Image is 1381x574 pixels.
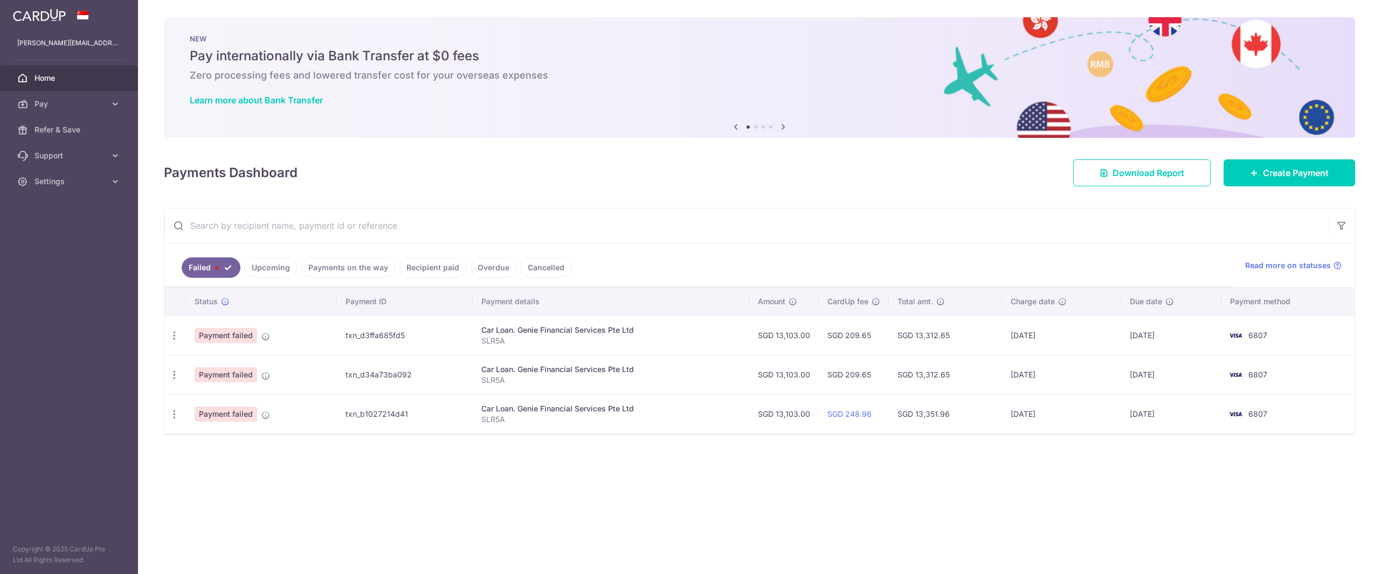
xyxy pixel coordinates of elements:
td: SGD 209.65 [819,316,889,355]
img: CardUp [13,9,66,22]
a: Learn more about Bank Transfer [190,95,323,106]
td: txn_b1027214d41 [337,394,473,433]
td: SGD 13,103.00 [749,394,819,433]
td: SGD 209.65 [819,355,889,394]
span: Payment failed [195,328,257,343]
input: Search by recipient name, payment id or reference [164,208,1329,243]
p: [PERSON_NAME][EMAIL_ADDRESS][PERSON_NAME][DOMAIN_NAME] [17,38,121,48]
span: Payment failed [195,407,257,422]
a: Recipient paid [399,257,466,278]
span: 6807 [1248,409,1267,418]
a: Overdue [471,257,516,278]
div: Car Loan. Genie Financial Services Pte Ltd [481,403,741,414]
td: [DATE] [1121,316,1221,355]
a: Payments on the way [301,257,395,278]
th: Payment details [473,288,749,316]
span: Create Payment [1263,166,1329,179]
p: SLR5A [481,335,741,346]
h5: Pay internationally via Bank Transfer at $0 fees [190,47,1329,65]
div: Car Loan. Genie Financial Services Pte Ltd [481,364,741,375]
span: CardUp fee [827,296,868,307]
span: Pay [34,99,106,109]
span: 6807 [1248,370,1267,379]
span: Status [195,296,218,307]
span: 6807 [1248,331,1267,340]
td: [DATE] [1002,394,1121,433]
img: Bank Card [1225,408,1246,421]
div: Car Loan. Genie Financial Services Pte Ltd [481,325,741,335]
img: Bank Card [1225,368,1246,381]
h6: Zero processing fees and lowered transfer cost for your overseas expenses [190,69,1329,82]
span: Charge date [1011,296,1055,307]
p: SLR5A [481,414,741,425]
h4: Payments Dashboard [164,163,298,183]
th: Payment method [1221,288,1355,316]
span: Payment failed [195,367,257,382]
span: Home [34,73,106,83]
td: SGD 13,312.65 [889,355,1002,394]
span: Download Report [1113,166,1184,179]
a: SGD 248.96 [827,409,872,418]
span: Settings [34,176,106,187]
a: Create Payment [1224,159,1355,186]
td: SGD 13,103.00 [749,355,819,394]
span: Read more on statuses [1245,260,1331,271]
td: [DATE] [1002,355,1121,394]
td: txn_d34a73ba092 [337,355,473,394]
td: SGD 13,312.65 [889,316,1002,355]
span: Support [34,150,106,161]
span: Due date [1130,296,1162,307]
a: Cancelled [521,257,571,278]
img: Bank transfer banner [164,17,1355,138]
a: Read more on statuses [1245,260,1342,271]
td: [DATE] [1121,394,1221,433]
img: Bank Card [1225,329,1246,342]
th: Payment ID [337,288,473,316]
a: Failed [182,257,240,278]
span: Amount [758,296,785,307]
td: SGD 13,103.00 [749,316,819,355]
span: Refer & Save [34,124,106,135]
a: Upcoming [245,257,297,278]
span: Total amt. [897,296,933,307]
a: Download Report [1073,159,1211,186]
p: SLR5A [481,375,741,386]
td: txn_d3ffa685fd5 [337,316,473,355]
td: [DATE] [1121,355,1221,394]
td: SGD 13,351.96 [889,394,1002,433]
p: NEW [190,34,1329,43]
td: [DATE] [1002,316,1121,355]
